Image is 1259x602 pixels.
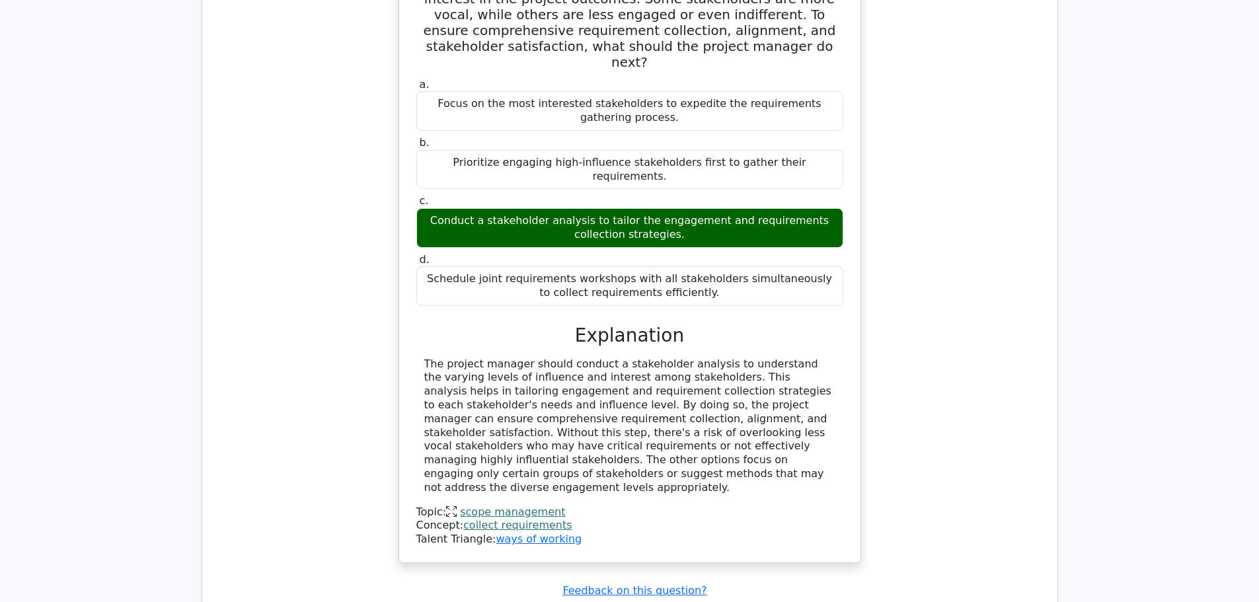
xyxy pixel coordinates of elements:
[463,519,572,531] a: collect requirements
[416,91,843,131] div: Focus on the most interested stakeholders to expedite the requirements gathering process.
[420,253,430,266] span: d.
[416,266,843,306] div: Schedule joint requirements workshops with all stakeholders simultaneously to collect requirement...
[496,533,582,545] a: ways of working
[424,324,835,347] h3: Explanation
[416,506,843,519] div: Topic:
[416,506,843,546] div: Talent Triangle:
[420,78,430,91] span: a.
[416,208,843,248] div: Conduct a stakeholder analysis to tailor the engagement and requirements collection strategies.
[460,506,565,518] a: scope management
[416,150,843,190] div: Prioritize engaging high-influence stakeholders first to gather their requirements.
[420,136,430,149] span: b.
[562,584,706,597] a: Feedback on this question?
[416,519,843,533] div: Concept:
[424,357,835,495] div: The project manager should conduct a stakeholder analysis to understand the varying levels of inf...
[420,194,429,207] span: c.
